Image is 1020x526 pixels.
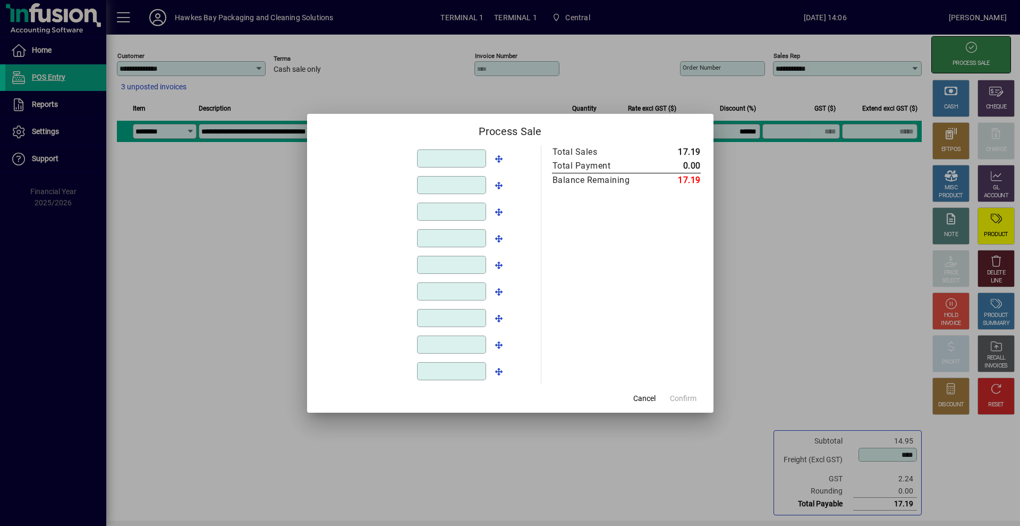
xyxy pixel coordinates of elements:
td: 17.19 [652,145,701,159]
td: 0.00 [652,159,701,173]
td: Total Payment [552,159,652,173]
span: Cancel [633,393,656,404]
div: Balance Remaining [552,174,642,187]
td: Total Sales [552,145,652,159]
td: 17.19 [652,173,701,187]
button: Cancel [627,389,661,408]
h2: Process Sale [307,114,713,145]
